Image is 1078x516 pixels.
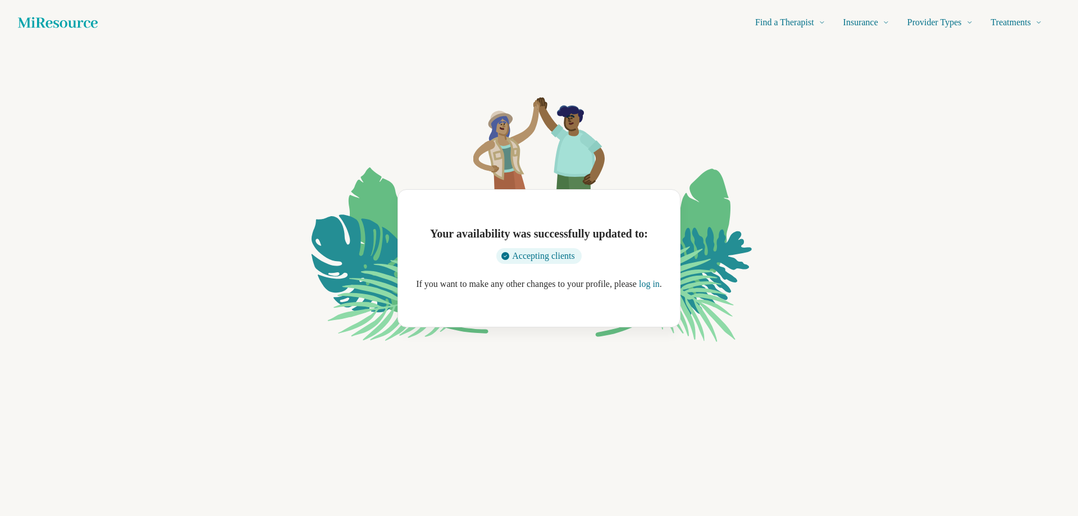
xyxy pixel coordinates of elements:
span: Treatments [984,15,1031,30]
span: Find a Therapist [727,15,793,30]
span: Provider Types [893,15,954,30]
button: log in [527,284,550,298]
a: Home page [18,11,98,34]
h1: Your availability was successfully updated to: [422,219,656,235]
p: If you want to make any other changes to your profile, please . [408,271,670,298]
div: Accepting clients [494,241,584,257]
span: Insurance [823,15,864,30]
